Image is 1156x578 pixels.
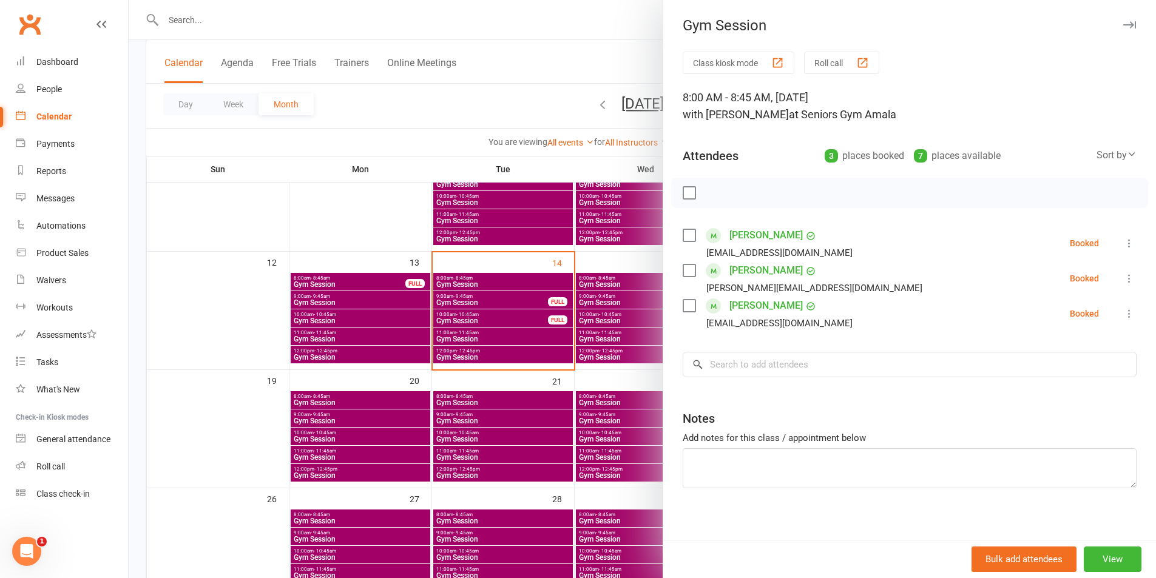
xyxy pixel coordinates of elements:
[36,248,89,258] div: Product Sales
[16,376,128,403] a: What's New
[36,385,80,394] div: What's New
[36,303,73,312] div: Workouts
[36,112,72,121] div: Calendar
[36,166,66,176] div: Reports
[16,267,128,294] a: Waivers
[16,453,128,480] a: Roll call
[914,147,1001,164] div: places available
[683,147,739,164] div: Attendees
[36,84,62,94] div: People
[729,261,803,280] a: [PERSON_NAME]
[683,431,1137,445] div: Add notes for this class / appointment below
[706,245,853,261] div: [EMAIL_ADDRESS][DOMAIN_NAME]
[663,17,1156,34] div: Gym Session
[16,349,128,376] a: Tasks
[36,330,96,340] div: Assessments
[36,489,90,499] div: Class check-in
[36,462,65,471] div: Roll call
[1070,309,1099,318] div: Booked
[16,321,128,349] a: Assessments
[36,193,75,203] div: Messages
[1097,147,1137,163] div: Sort by
[972,546,1077,572] button: Bulk add attendees
[36,139,75,149] div: Payments
[16,185,128,212] a: Messages
[36,434,110,444] div: General attendance
[1070,274,1099,283] div: Booked
[706,315,853,331] div: [EMAIL_ADDRESS][DOMAIN_NAME]
[706,280,922,296] div: [PERSON_NAME][EMAIL_ADDRESS][DOMAIN_NAME]
[16,49,128,76] a: Dashboard
[1070,239,1099,247] div: Booked
[683,89,1137,123] div: 8:00 AM - 8:45 AM, [DATE]
[16,294,128,321] a: Workouts
[36,275,66,285] div: Waivers
[16,240,128,267] a: Product Sales
[683,108,789,121] span: with [PERSON_NAME]
[15,9,45,39] a: Clubworx
[914,149,927,163] div: 7
[683,352,1137,377] input: Search to add attendees
[16,130,128,158] a: Payments
[683,410,715,427] div: Notes
[12,537,41,566] iframe: Intercom live chat
[16,212,128,240] a: Automations
[729,226,803,245] a: [PERSON_NAME]
[36,357,58,367] div: Tasks
[804,52,879,74] button: Roll call
[825,147,904,164] div: places booked
[16,76,128,103] a: People
[683,52,794,74] button: Class kiosk mode
[16,480,128,508] a: Class kiosk mode
[37,537,47,546] span: 1
[729,296,803,315] a: [PERSON_NAME]
[36,57,78,67] div: Dashboard
[16,158,128,185] a: Reports
[36,221,86,230] div: Automations
[16,426,128,453] a: General attendance kiosk mode
[1084,546,1141,572] button: View
[789,108,896,121] span: at Seniors Gym Amala
[825,149,838,163] div: 3
[16,103,128,130] a: Calendar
